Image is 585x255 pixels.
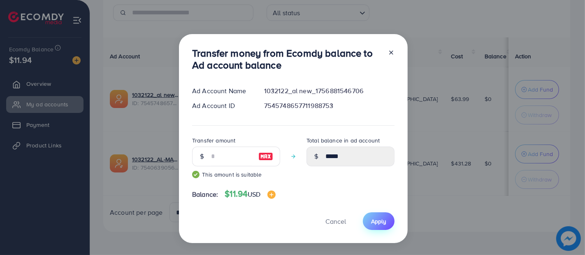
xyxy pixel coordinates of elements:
div: 1032122_al new_1756881546706 [258,86,401,96]
button: Apply [363,212,395,230]
label: Total balance in ad account [306,136,380,145]
div: Ad Account ID [186,101,258,110]
span: USD [248,190,260,199]
small: This amount is suitable [192,170,280,179]
span: Balance: [192,190,218,199]
span: Cancel [325,217,346,226]
img: image [258,152,273,161]
label: Transfer amount [192,136,235,145]
div: Ad Account Name [186,86,258,96]
h4: $11.94 [225,189,275,199]
img: guide [192,171,200,178]
button: Cancel [315,212,356,230]
img: image [267,191,276,199]
h3: Transfer money from Ecomdy balance to Ad account balance [192,47,381,71]
span: Apply [371,217,386,225]
div: 7545748657711988753 [258,101,401,110]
